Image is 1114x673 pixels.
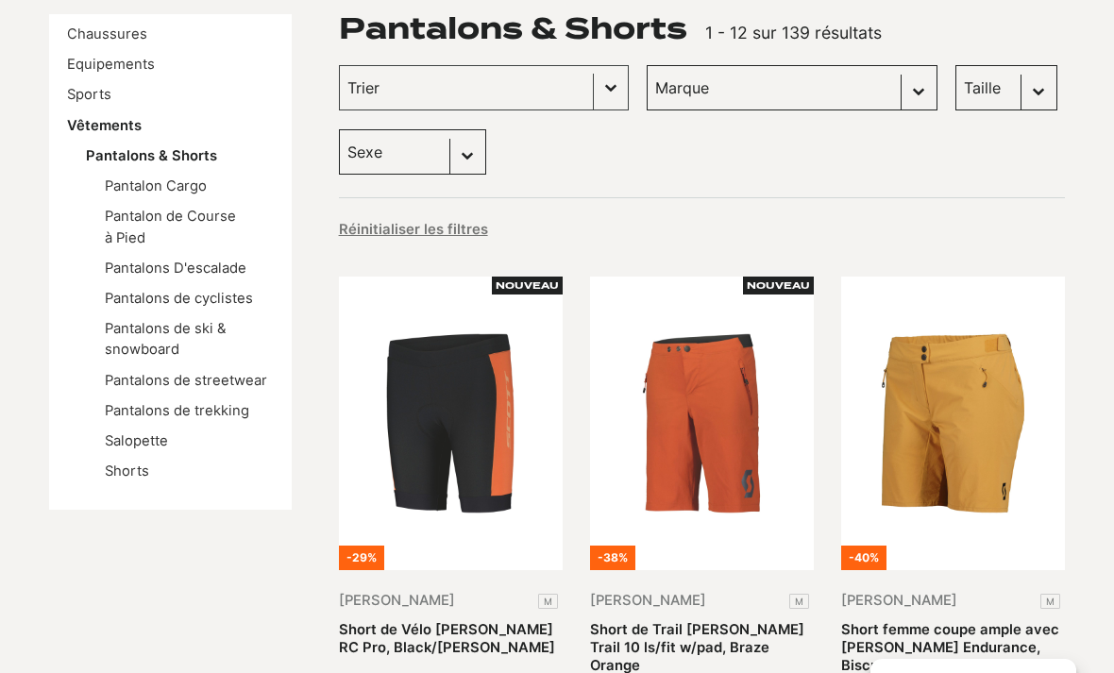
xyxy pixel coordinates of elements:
[347,76,585,100] input: Trier
[594,66,628,109] button: Basculer la liste
[67,56,155,73] a: Equipements
[339,621,555,656] a: Short de Vélo [PERSON_NAME] RC Pro, Black/[PERSON_NAME]
[105,402,249,419] a: Pantalons de trekking
[105,432,168,449] a: Salopette
[67,25,147,42] a: Chaussures
[105,260,246,277] a: Pantalons D'escalade
[67,86,111,103] a: Sports
[105,463,149,480] a: Shorts
[67,117,142,134] a: Vêtements
[339,220,488,239] button: Réinitialiser les filtres
[105,290,253,307] a: Pantalons de cyclistes
[105,208,236,245] a: Pantalon de Course à Pied
[105,177,207,194] a: Pantalon Cargo
[105,320,226,358] a: Pantalons de ski & snowboard
[105,372,267,389] a: Pantalons de streetwear
[86,147,217,164] a: Pantalons & Shorts
[705,23,882,42] span: 1 - 12 sur 139 résultats
[339,14,687,42] h1: Pantalons & Shorts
